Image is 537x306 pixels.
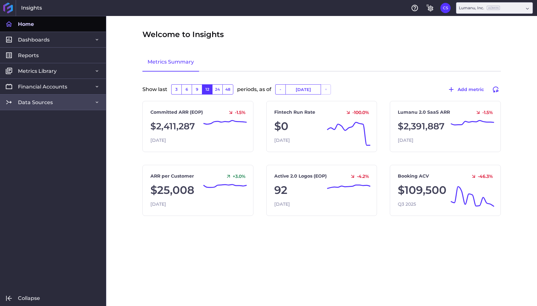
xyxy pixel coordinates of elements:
button: Help [410,3,420,13]
div: -1.5 % [473,110,493,115]
button: 3 [171,84,181,95]
div: Dropdown select [456,2,533,14]
div: +3.0 % [223,173,245,179]
div: -46.3 % [468,173,493,179]
a: ARR per Customer [150,173,194,180]
a: Fintech Run Rate [274,109,315,116]
ins: Admin [487,6,500,10]
a: Lumanu 2.0 SaaS ARR [398,109,450,116]
a: Metrics Summary [142,53,199,72]
div: Show last periods, as of [142,84,501,101]
span: Dashboards [18,36,50,43]
div: -4.2 % [347,173,369,179]
div: -1.5 % [225,110,245,115]
div: $0 [274,118,369,134]
a: Booking ACV [398,173,429,180]
span: Collapse [18,295,40,302]
span: Data Sources [18,99,53,106]
span: Financial Accounts [18,83,67,90]
a: Committed ARR (EOP) [150,109,203,116]
span: Reports [18,52,39,59]
button: User Menu [440,3,451,13]
span: Welcome to Insights [142,29,224,40]
button: 48 [222,84,233,95]
a: Active 2.0 Logos (EOP) [274,173,327,180]
button: Add metric [445,84,487,95]
span: Metrics Library [18,68,57,74]
div: 92 [274,182,369,198]
span: Home [18,21,34,27]
button: General Settings [425,3,435,13]
button: 24 [212,84,222,95]
div: $25,008 [150,182,245,198]
div: -100.0 % [343,110,369,115]
button: 6 [181,84,192,95]
button: - [275,84,285,95]
div: $2,391,887 [398,118,493,134]
button: 9 [192,84,202,95]
button: 12 [202,84,212,95]
div: $109,500 [398,182,493,198]
input: Select Date [286,85,321,94]
div: Lumanu, Inc. [459,5,500,11]
div: $2,411,287 [150,118,245,134]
